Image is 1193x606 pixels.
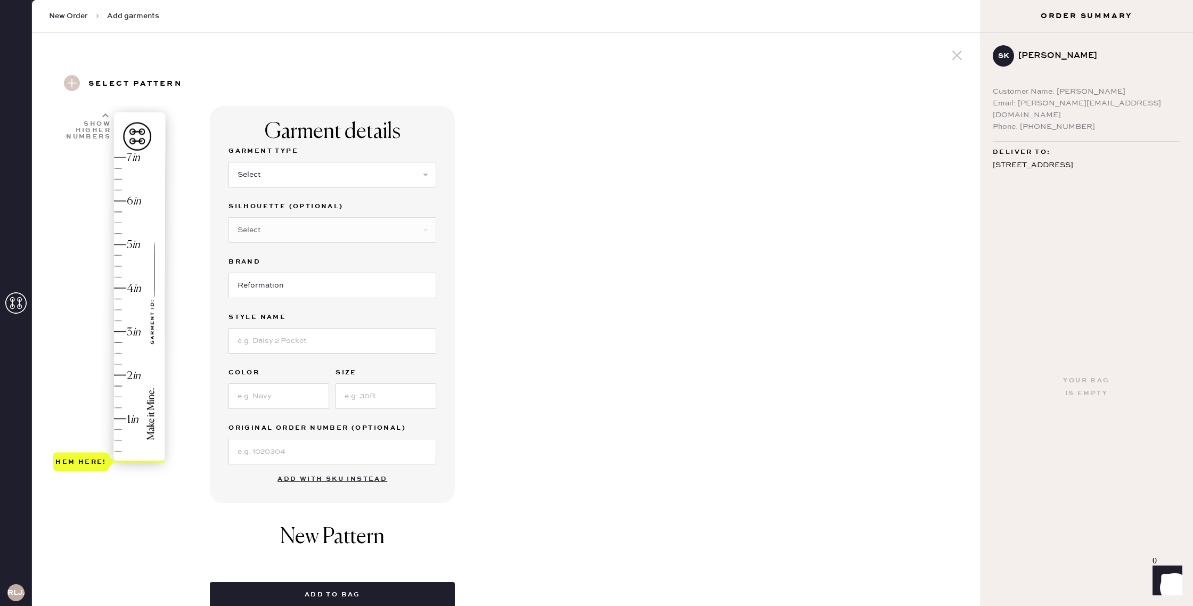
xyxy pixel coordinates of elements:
[55,455,107,468] div: Hem here!
[132,151,140,165] div: in
[88,75,182,93] h3: Select pattern
[65,121,111,140] div: Show higher numbers
[1018,50,1172,62] div: [PERSON_NAME]
[1074,187,1157,201] td: 1
[228,256,436,268] label: Brand
[1063,374,1109,400] div: Your bag is empty
[49,11,88,21] span: New Order
[228,383,329,409] input: e.g. Navy
[114,112,165,461] img: image
[34,64,1157,77] div: Packing list
[1142,558,1188,604] iframe: Front Chat
[127,151,132,165] div: 7
[107,11,159,21] span: Add garments
[7,589,24,596] h3: RLJA
[993,121,1180,133] div: Phone: [PHONE_NUMBER]
[34,119,1157,157] div: # 88659 [PERSON_NAME] [PERSON_NAME] [EMAIL_ADDRESS][DOMAIN_NAME]
[228,439,436,464] input: e.g. 1020304
[228,328,436,354] input: e.g. Daisy 2 Pocket
[336,383,436,409] input: e.g. 30R
[34,77,1157,90] div: Order # 81734
[265,119,401,145] div: Garment details
[271,469,394,490] button: Add with SKU instead
[1074,173,1157,187] th: QTY
[228,422,436,435] label: Original Order Number (Optional)
[165,187,1074,201] td: Basic Strap Dress - Reformation - Balia white - Size: 6
[228,145,436,158] label: Garment Type
[228,311,436,324] label: Style name
[998,52,1009,60] h3: SK
[34,106,1157,119] div: Customer information
[34,187,165,201] td: 906983
[993,86,1180,97] div: Customer Name: [PERSON_NAME]
[336,366,436,379] label: Size
[280,525,385,561] h1: New Pattern
[993,97,1180,121] div: Email: [PERSON_NAME][EMAIL_ADDRESS][DOMAIN_NAME]
[228,366,329,379] label: Color
[228,273,436,298] input: Brand name
[980,11,1193,21] h3: Order Summary
[993,159,1180,185] div: [STREET_ADDRESS] [GEOGRAPHIC_DATA] , CA 92122
[993,146,1050,159] span: Deliver to:
[34,173,165,187] th: ID
[165,173,1074,187] th: Description
[228,200,436,213] label: Silhouette (optional)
